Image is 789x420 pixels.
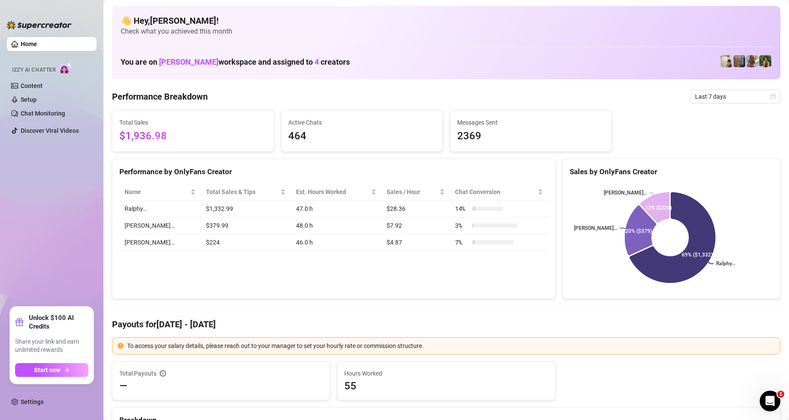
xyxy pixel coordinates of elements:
span: 1 [777,391,784,398]
a: Home [21,41,37,47]
span: Chat Conversion [455,187,536,197]
span: gift [15,318,24,326]
div: To access your salary details, please reach out to your manager to set your hourly rate or commis... [127,341,775,351]
a: Chat Monitoring [21,110,65,117]
span: info-circle [160,370,166,376]
span: Izzy AI Chatter [12,66,56,74]
img: Ralphy [720,55,733,67]
span: 4 [315,57,319,66]
span: Messages Sent [457,118,605,127]
span: Total Sales & Tips [206,187,279,197]
img: Nathaniel [759,55,771,67]
td: [PERSON_NAME]… [119,234,201,251]
span: Total Payouts [119,369,156,378]
iframe: Intercom live chat [760,391,780,411]
span: $1,936.98 [119,128,267,144]
button: Start nowarrow-right [15,363,88,377]
div: Est. Hours Worked [296,187,369,197]
span: arrow-right [64,367,70,373]
div: Sales by OnlyFans Creator [570,166,773,178]
h4: Performance Breakdown [112,91,208,103]
th: Name [119,184,201,201]
a: Setup [21,96,37,103]
td: 47.0 h [291,201,381,217]
span: 14 % [455,204,469,213]
text: Ralphy… [716,261,735,267]
td: [PERSON_NAME]… [119,217,201,234]
th: Sales / Hour [381,184,450,201]
span: 464 [288,128,436,144]
div: Performance by OnlyFans Creator [119,166,548,178]
span: Share your link and earn unlimited rewards [15,338,88,354]
td: $1,332.99 [201,201,291,217]
td: Ralphy… [119,201,201,217]
strong: Unlock $100 AI Credits [29,313,88,331]
span: Hours Worked [344,369,548,378]
span: 3 % [455,221,469,230]
span: 7 % [455,238,469,247]
h4: 👋 Hey, [PERSON_NAME] ! [121,15,772,27]
span: Total Sales [119,118,267,127]
span: 2369 [457,128,605,144]
th: Total Sales & Tips [201,184,291,201]
span: calendar [770,94,776,99]
span: Active Chats [288,118,436,127]
td: $28.36 [381,201,450,217]
text: [PERSON_NAME]… [574,225,617,231]
a: Settings [21,398,44,405]
th: Chat Conversion [450,184,548,201]
span: Check what you achieved this month [121,27,772,36]
span: [PERSON_NAME] [159,57,218,66]
span: Start now [34,367,60,373]
h4: Payouts for [DATE] - [DATE] [112,318,780,330]
h1: You are on workspace and assigned to creators [121,57,350,67]
img: Nathaniel [746,55,758,67]
td: $7.92 [381,217,450,234]
text: [PERSON_NAME]… [604,190,647,196]
span: — [119,379,128,393]
span: exclamation-circle [118,343,124,349]
span: Sales / Hour [387,187,438,197]
a: Discover Viral Videos [21,127,79,134]
img: logo-BBDzfeDw.svg [7,21,72,29]
td: 48.0 h [291,217,381,234]
td: $4.87 [381,234,450,251]
td: $224 [201,234,291,251]
img: AI Chatter [59,63,72,75]
a: Content [21,82,43,89]
img: Wayne [733,55,745,67]
span: Name [125,187,189,197]
span: 55 [344,379,548,393]
td: $379.99 [201,217,291,234]
td: 46.0 h [291,234,381,251]
span: Last 7 days [695,90,775,103]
